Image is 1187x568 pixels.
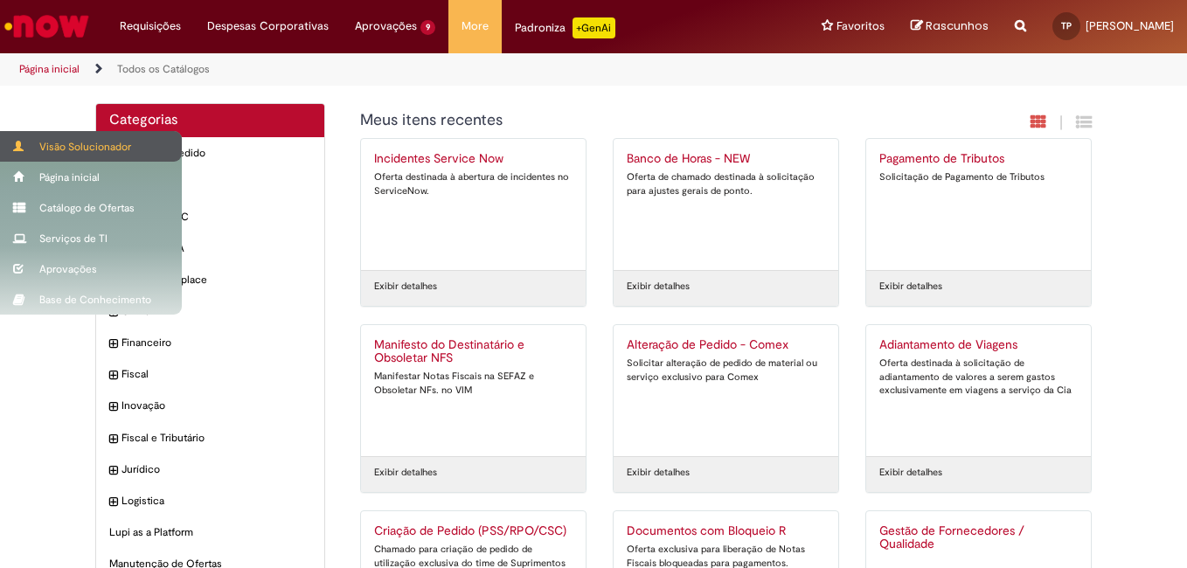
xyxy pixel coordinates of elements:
span: More [462,17,489,35]
i: expandir categoria Jurídico [109,462,117,480]
span: Logistica [121,494,311,509]
a: Exibir detalhes [627,280,690,294]
h2: Manifesto do Destinatário e Obsoletar NFS [374,338,573,366]
span: AmbevTech [121,177,311,192]
h1: {"description":"","title":"Meus itens recentes"} Categoria [360,112,903,129]
span: 9 [420,20,435,35]
span: BEES Marketplace [121,273,311,287]
a: Exibir detalhes [374,466,437,480]
div: expandir categoria Analytics BSC Analytics BSC [96,201,324,233]
p: +GenAi [573,17,615,38]
span: Favoritos [836,17,885,35]
div: Manifestar Notas Fiscais na SEFAZ e Obsoletar NFs. no VIM [374,370,573,397]
img: ServiceNow [2,9,92,44]
h2: Documentos com Bloqueio R [627,524,825,538]
h2: Categorias [109,113,311,128]
div: expandir categoria Fiscal Fiscal [96,358,324,391]
a: Adiantamento de Viagens Oferta destinada à solicitação de adiantamento de valores a serem gastos ... [866,325,1091,456]
a: Banco de Horas - NEW Oferta de chamado destinada à solicitação para ajustes gerais de ponto. [614,139,838,270]
a: Exibir detalhes [627,466,690,480]
div: expandir categoria Financeiro Financeiro [96,327,324,359]
span: | [1059,113,1063,133]
span: TP [1061,20,1072,31]
h2: Banco de Horas - NEW [627,152,825,166]
div: expandir categoria AmbevTech AmbevTech [96,169,324,201]
div: Automação RPA [96,232,324,265]
i: expandir categoria Fiscal [109,367,117,384]
a: Exibir detalhes [879,466,942,480]
ul: Trilhas de página [13,53,778,86]
h2: Criação de Pedido (PSS/RPO/CSC) [374,524,573,538]
span: CENG [121,304,311,319]
span: Aprovações [355,17,417,35]
span: Despesas Corporativas [207,17,329,35]
span: Inovação [121,398,311,413]
h2: Pagamento de Tributos [879,152,1078,166]
a: Pagamento de Tributos Solicitação de Pagamento de Tributos [866,139,1091,270]
span: Financeiro [121,336,311,350]
div: expandir categoria CENG CENG [96,295,324,328]
a: Incidentes Service Now Oferta destinada à abertura de incidentes no ServiceNow. [361,139,586,270]
div: Oferta destinada à abertura de incidentes no ServiceNow. [374,170,573,197]
span: Analytics BSC [121,210,311,225]
span: Lupi as a Platform [109,525,311,540]
i: Exibição de grade [1076,114,1092,130]
i: expandir categoria Inovação [109,398,117,416]
span: Rascunhos [926,17,989,34]
div: Oferta destinada à solicitação de adiantamento de valores a serem gastos exclusivamente em viagen... [879,357,1078,398]
div: Oferta de chamado destinada à solicitação para ajustes gerais de ponto. [627,170,825,197]
a: Rascunhos [911,18,989,35]
div: expandir categoria Inovação Inovação [96,390,324,422]
i: expandir categoria Fiscal e Tributário [109,431,117,448]
div: Solicitação de Pagamento de Tributos [879,170,1078,184]
h2: Gestão de Fornecedores / Qualidade [879,524,1078,552]
div: Padroniza [515,17,615,38]
h2: Alteração de Pedido - Comex [627,338,825,352]
div: expandir categoria BEES Marketplace BEES Marketplace [96,264,324,296]
div: Solicitar alteração de pedido de material ou serviço exclusivo para Comex [627,357,825,384]
a: Todos os Catálogos [117,62,210,76]
h2: Adiantamento de Viagens [879,338,1078,352]
span: Fiscal [121,367,311,382]
div: Alteração de pedido [96,137,324,170]
div: Lupi as a Platform [96,516,324,549]
div: expandir categoria Fiscal e Tributário Fiscal e Tributário [96,422,324,454]
a: Exibir detalhes [879,280,942,294]
span: Alteração de pedido [109,146,311,161]
span: Jurídico [121,462,311,477]
span: [PERSON_NAME] [1086,18,1174,33]
div: expandir categoria Jurídico Jurídico [96,454,324,486]
a: Manifesto do Destinatário e Obsoletar NFS Manifestar Notas Fiscais na SEFAZ e Obsoletar NFs. no VIM [361,325,586,456]
a: Página inicial [19,62,80,76]
span: Fiscal e Tributário [121,431,311,446]
div: expandir categoria Logistica Logistica [96,485,324,517]
a: Alteração de Pedido - Comex Solicitar alteração de pedido de material ou serviço exclusivo para C... [614,325,838,456]
i: expandir categoria Financeiro [109,336,117,353]
i: Exibição em cartão [1031,114,1046,130]
span: Automação RPA [109,241,311,256]
i: expandir categoria Logistica [109,494,117,511]
span: Requisições [120,17,181,35]
h2: Incidentes Service Now [374,152,573,166]
a: Exibir detalhes [374,280,437,294]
